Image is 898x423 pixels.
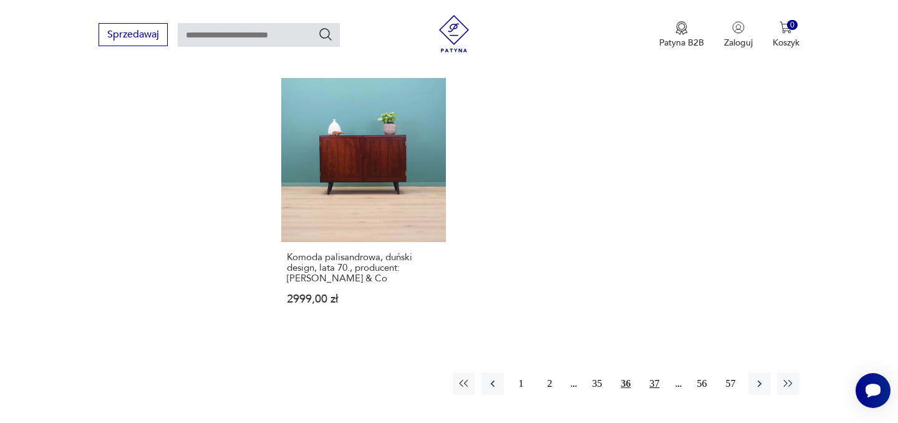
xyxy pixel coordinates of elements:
p: Zaloguj [724,37,753,49]
button: Sprzedawaj [99,23,168,46]
button: 2 [539,372,561,395]
button: 56 [691,372,713,395]
img: Ikona medalu [675,21,688,35]
iframe: Smartsupp widget button [856,373,891,408]
button: 0Koszyk [773,21,799,49]
button: Szukaj [318,27,333,42]
h3: Komoda palisandrowa, duński design, lata 70., producent: [PERSON_NAME] & Co [287,252,440,284]
img: Patyna - sklep z meblami i dekoracjami vintage [435,15,473,52]
p: 2999,00 zł [287,294,440,304]
button: Zaloguj [724,21,753,49]
button: 36 [615,372,637,395]
a: Ikona medaluPatyna B2B [659,21,704,49]
button: 37 [644,372,666,395]
button: 57 [720,372,742,395]
button: 1 [510,372,533,395]
p: Koszyk [773,37,799,49]
div: 0 [787,20,798,31]
img: Ikona koszyka [780,21,792,34]
p: Patyna B2B [659,37,704,49]
a: Sprzedawaj [99,31,168,40]
button: 35 [586,372,609,395]
img: Ikonka użytkownika [732,21,745,34]
button: Patyna B2B [659,21,704,49]
a: Komoda palisandrowa, duński design, lata 70., producent: Hundevad & CoKomoda palisandrowa, duński... [281,78,445,329]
